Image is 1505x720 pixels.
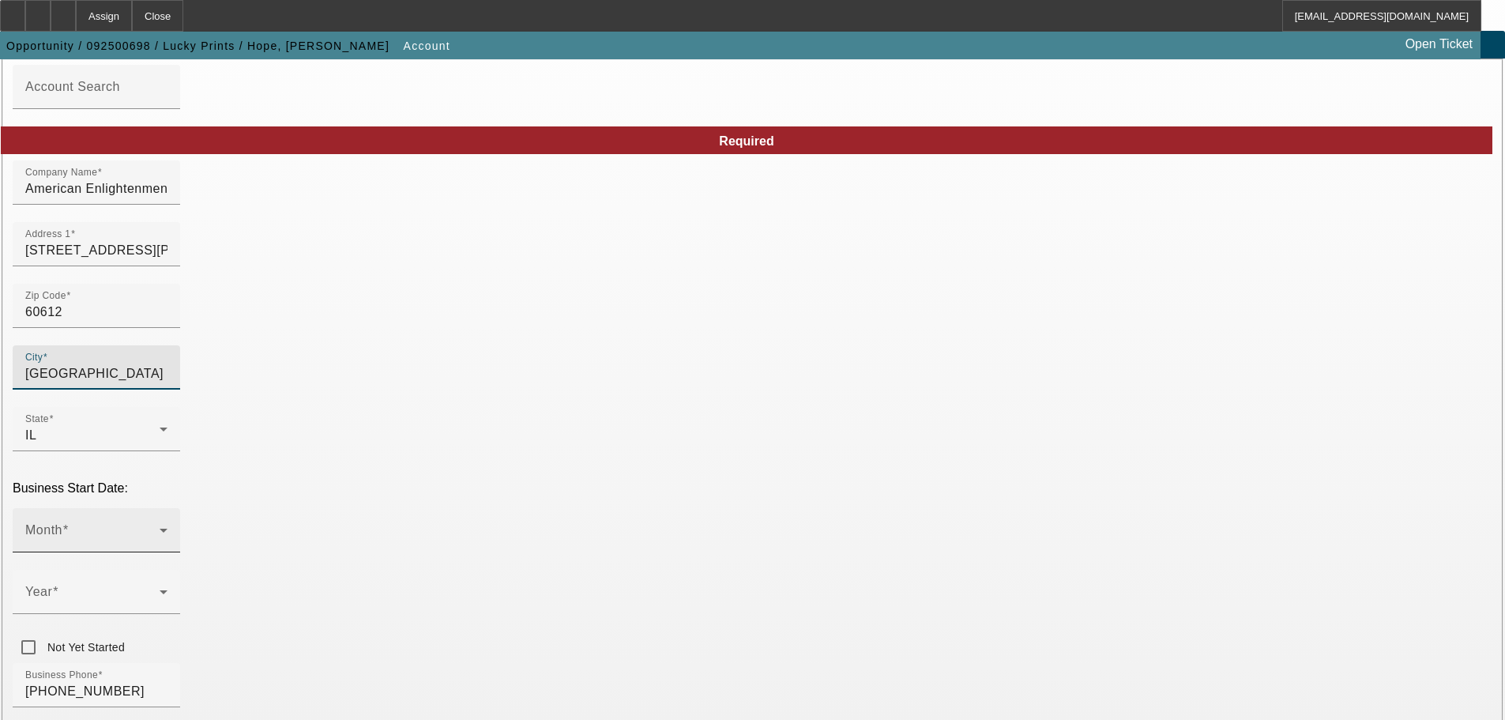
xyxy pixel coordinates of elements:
[25,168,97,178] mat-label: Company Name
[719,134,773,148] span: Required
[404,40,450,52] span: Account
[25,428,36,442] span: IL
[6,40,389,52] span: Opportunity / 092500698 / Lucky Prints / Hope, [PERSON_NAME]
[1399,31,1479,58] a: Open Ticket
[25,414,49,424] mat-label: State
[13,481,1492,496] p: Business Start Date:
[25,352,43,363] mat-label: City
[25,291,66,301] mat-label: Zip Code
[400,32,454,60] button: Account
[25,670,98,680] mat-label: Business Phone
[25,585,52,598] mat-label: Year
[44,639,125,655] label: Not Yet Started
[25,523,62,537] mat-label: Month
[25,229,70,239] mat-label: Address 1
[25,80,120,93] mat-label: Account Search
